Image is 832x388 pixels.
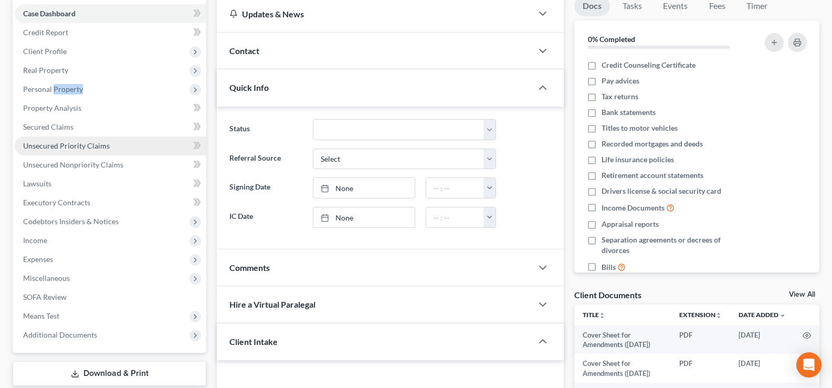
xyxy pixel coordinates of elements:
[15,137,206,155] a: Unsecured Priority Claims
[23,198,90,207] span: Executory Contracts
[15,23,206,42] a: Credit Report
[671,354,730,383] td: PDF
[23,122,73,131] span: Secured Claims
[602,60,696,70] span: Credit Counseling Certificate
[602,139,703,149] span: Recorded mortgages and deeds
[229,263,270,272] span: Comments
[23,255,53,264] span: Expenses
[583,311,605,319] a: Titleunfold_more
[229,82,269,92] span: Quick Info
[730,354,794,383] td: [DATE]
[602,203,665,213] span: Income Documents
[602,123,678,133] span: Titles to motor vehicles
[15,288,206,307] a: SOFA Review
[23,66,68,75] span: Real Property
[426,178,484,198] input: -- : --
[224,207,307,228] label: IC Date
[602,107,656,118] span: Bank statements
[23,9,76,18] span: Case Dashboard
[23,330,97,339] span: Additional Documents
[679,311,722,319] a: Extensionunfold_more
[602,219,659,229] span: Appraisal reports
[602,186,721,196] span: Drivers license & social security card
[796,352,822,377] div: Open Intercom Messenger
[588,35,635,44] strong: 0% Completed
[23,292,67,301] span: SOFA Review
[229,337,278,347] span: Client Intake
[313,178,415,198] a: None
[13,361,206,386] a: Download & Print
[15,99,206,118] a: Property Analysis
[229,8,520,19] div: Updates & News
[23,179,51,188] span: Lawsuits
[15,4,206,23] a: Case Dashboard
[715,312,722,319] i: unfold_more
[599,312,605,319] i: unfold_more
[15,118,206,137] a: Secured Claims
[602,262,616,272] span: Bills
[23,217,119,226] span: Codebtors Insiders & Notices
[224,149,307,170] label: Referral Source
[229,46,259,56] span: Contact
[780,312,786,319] i: expand_more
[602,76,639,86] span: Pay advices
[23,160,123,169] span: Unsecured Nonpriority Claims
[15,155,206,174] a: Unsecured Nonpriority Claims
[602,235,749,256] span: Separation agreements or decrees of divorces
[23,28,68,37] span: Credit Report
[426,207,484,227] input: -- : --
[789,291,815,298] a: View All
[602,154,674,165] span: Life insurance policies
[23,85,83,93] span: Personal Property
[602,91,638,102] span: Tax returns
[224,119,307,140] label: Status
[23,311,59,320] span: Means Test
[574,326,671,354] td: Cover Sheet for Amendments ([DATE])
[574,354,671,383] td: Cover Sheet for Amendments ([DATE])
[23,274,70,282] span: Miscellaneous
[15,193,206,212] a: Executory Contracts
[23,236,47,245] span: Income
[23,141,110,150] span: Unsecured Priority Claims
[602,170,703,181] span: Retirement account statements
[313,207,415,227] a: None
[739,311,786,319] a: Date Added expand_more
[224,177,307,198] label: Signing Date
[574,289,641,300] div: Client Documents
[15,174,206,193] a: Lawsuits
[229,299,315,309] span: Hire a Virtual Paralegal
[23,47,67,56] span: Client Profile
[671,326,730,354] td: PDF
[23,103,81,112] span: Property Analysis
[730,326,794,354] td: [DATE]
